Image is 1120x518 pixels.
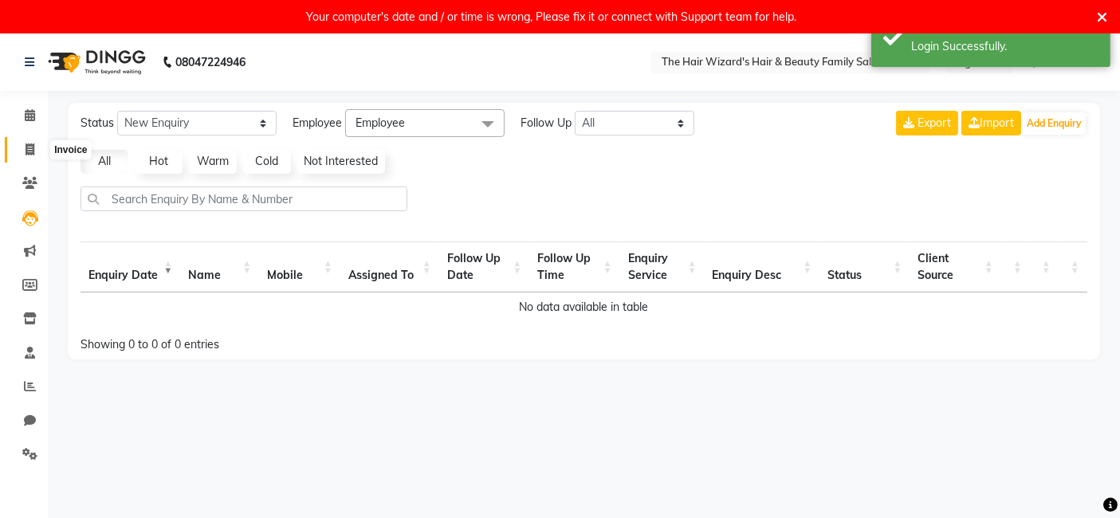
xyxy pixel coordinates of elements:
th: Enquiry Service : activate to sort column ascending [620,241,705,292]
input: Search Enquiry By Name & Number [81,186,407,211]
th: Enquiry Desc: activate to sort column ascending [705,241,820,292]
th: Assigned To : activate to sort column ascending [340,241,439,292]
a: Import [961,111,1021,135]
span: Follow Up [521,115,572,131]
button: Export [896,111,958,135]
div: Showing 0 to 0 of 0 entries [81,327,486,353]
span: Employee [356,116,405,130]
th: : activate to sort column ascending [1030,241,1059,292]
b: 08047224946 [175,40,246,84]
span: Employee [293,115,342,131]
th: Status: activate to sort column ascending [819,241,910,292]
th: Client Source: activate to sort column ascending [910,241,1000,292]
button: Add Enquiry [1023,112,1086,135]
a: Not Interested [297,150,385,174]
a: Cold [243,150,291,174]
span: Export [918,116,951,130]
th: Enquiry Date: activate to sort column ascending [81,241,180,292]
img: logo [41,40,150,84]
a: Warm [189,150,237,174]
div: Login Successfully. [911,38,1098,55]
th: Name: activate to sort column ascending [180,241,259,292]
th: : activate to sort column ascending [1001,241,1030,292]
th: Mobile : activate to sort column ascending [259,241,340,292]
td: No data available in table [81,292,1087,322]
th: Follow Up Time : activate to sort column ascending [529,241,619,292]
a: Hot [135,150,183,174]
a: All [81,150,128,174]
div: Your computer's date and / or time is wrong, Please fix it or connect with Support team for help. [307,6,797,27]
th: : activate to sort column ascending [1059,241,1087,292]
span: Status [81,115,114,131]
div: Invoice [50,141,91,160]
th: Follow Up Date: activate to sort column ascending [439,241,529,292]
